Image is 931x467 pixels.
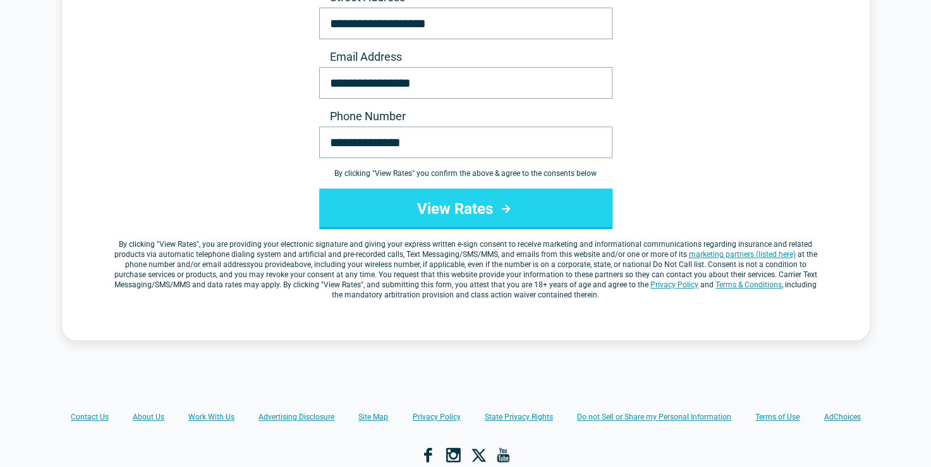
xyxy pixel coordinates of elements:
[689,250,796,259] a: marketing partners (listed here)
[188,412,234,422] a: Work With Us
[113,239,819,300] label: By clicking " ", you are providing your electronic signature and giving your express written e-si...
[824,412,860,422] a: AdChoices
[471,447,486,463] a: X
[259,412,334,422] a: Advertising Disclosure
[755,412,800,422] a: Terms of Use
[413,412,461,422] a: Privacy Policy
[159,240,197,249] span: View Rates
[71,412,109,422] a: Contact Us
[420,447,435,463] a: Facebook
[650,280,698,289] a: Privacy Policy
[319,168,612,178] div: By clicking " View Rates " you confirm the above & agree to the consents below
[319,189,612,229] button: View Rates
[446,447,461,463] a: Instagram
[496,447,511,463] a: YouTube
[485,412,553,422] a: State Privacy Rights
[319,109,612,124] label: Phone Number
[319,49,612,65] label: Email Address
[358,412,388,422] a: Site Map
[715,280,782,289] a: Terms & Conditions
[577,412,731,422] a: Do not Sell or Share my Personal Information
[133,412,164,422] a: About Us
